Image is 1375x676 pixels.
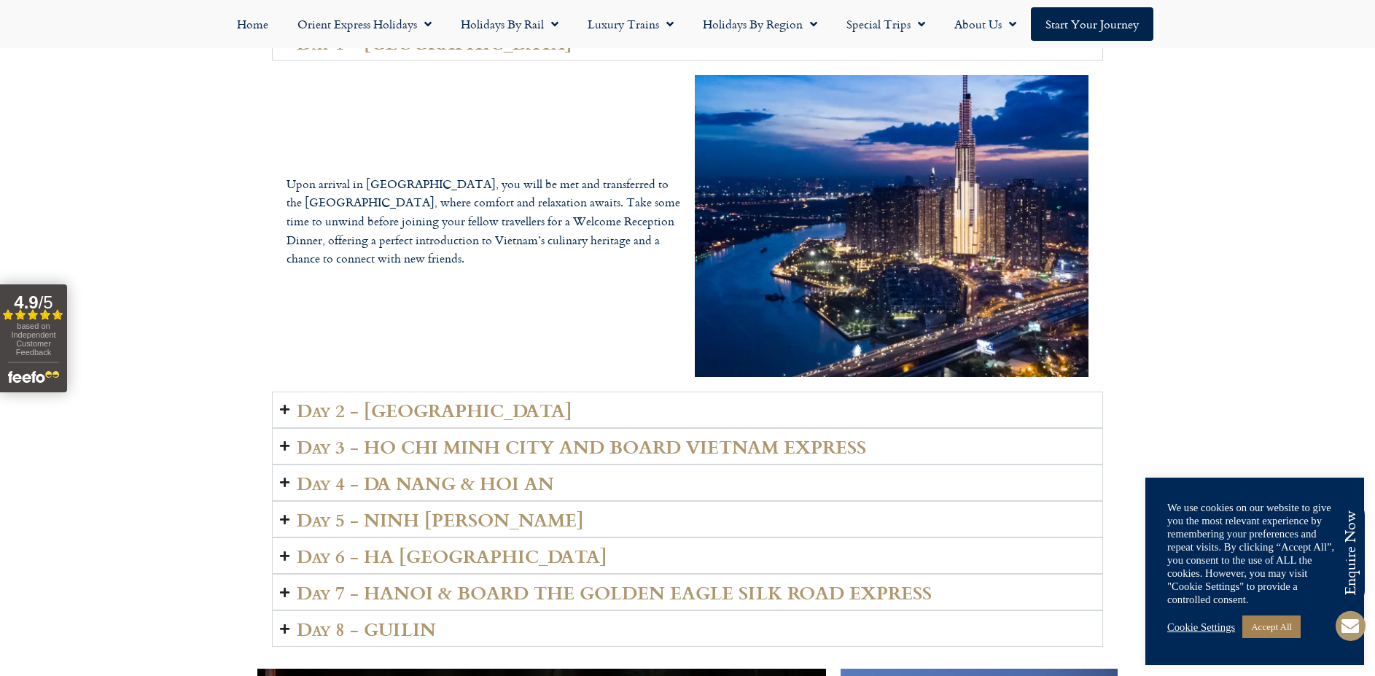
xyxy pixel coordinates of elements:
[283,7,446,41] a: Orient Express Holidays
[940,7,1031,41] a: About Us
[446,7,573,41] a: Holidays by Rail
[272,501,1103,537] summary: Day 5 - NINH [PERSON_NAME]
[272,392,1103,428] summary: Day 2 - [GEOGRAPHIC_DATA]
[297,473,554,493] h2: Day 4 - DA NANG & HOI AN
[272,537,1103,574] summary: Day 6 - HA [GEOGRAPHIC_DATA]
[688,7,832,41] a: Holidays by Region
[272,574,1103,610] summary: Day 7 - HANOI & BOARD THE GOLDEN EAGLE SILK ROAD EXPRESS
[1167,501,1342,606] div: We use cookies on our website to give you the most relevant experience by remembering your prefer...
[272,428,1103,465] summary: Day 3 - HO CHI MINH CITY AND BOARD VIETNAM EXPRESS
[1167,621,1235,634] a: Cookie Settings
[297,582,932,602] h2: Day 7 - HANOI & BOARD THE GOLDEN EAGLE SILK ROAD EXPRESS
[297,509,584,529] h2: Day 5 - NINH [PERSON_NAME]
[297,400,572,420] h2: Day 2 - [GEOGRAPHIC_DATA]
[297,436,866,457] h2: Day 3 - HO CHI MINH CITY AND BOARD VIETNAM EXPRESS
[272,465,1103,501] summary: Day 4 - DA NANG & HOI AN
[297,545,607,566] h2: Day 6 - HA [GEOGRAPHIC_DATA]
[573,7,688,41] a: Luxury Trains
[832,7,940,41] a: Special Trips
[1031,7,1153,41] a: Start your Journey
[297,32,572,53] h2: Day 1 - [GEOGRAPHIC_DATA]
[7,7,1368,41] nav: Menu
[287,175,680,268] p: Upon arrival in [GEOGRAPHIC_DATA], you will be met and transferred to the [GEOGRAPHIC_DATA], wher...
[222,7,283,41] a: Home
[1242,615,1301,638] a: Accept All
[272,24,1103,648] div: Accordion. Open links with Enter or Space, close with Escape, and navigate with Arrow Keys
[272,610,1103,647] summary: Day 8 - GUILIN
[297,618,436,639] h2: Day 8 - GUILIN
